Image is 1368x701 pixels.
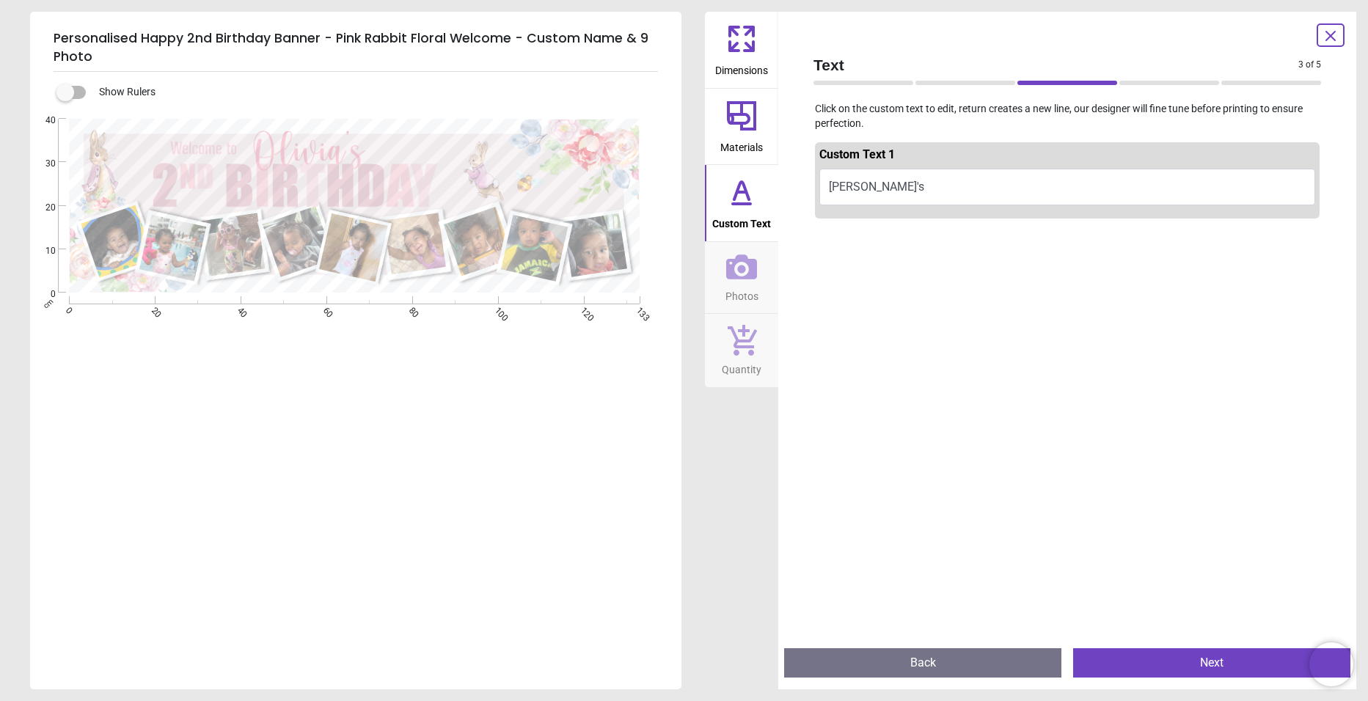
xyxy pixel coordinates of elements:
button: Photos [705,242,778,314]
span: 40 [28,114,56,127]
iframe: Brevo live chat [1309,642,1353,686]
span: Custom Text [712,210,771,232]
button: Quantity [705,314,778,387]
p: Click on the custom text to edit, return creates a new line, our designer will fine tune before p... [802,102,1333,131]
div: Show Rulers [65,84,681,101]
button: Materials [705,89,778,165]
span: Photos [725,282,758,304]
span: Dimensions [715,56,768,78]
span: Quantity [722,356,761,378]
span: Materials [720,133,763,155]
span: Custom Text 1 [819,147,895,161]
span: 20 [28,202,56,214]
button: Next [1073,648,1350,678]
button: Custom Text [705,165,778,241]
span: 10 [28,245,56,257]
span: 0 [28,288,56,301]
span: Text [813,54,1298,76]
button: [PERSON_NAME]'s [819,169,1315,205]
button: Back [784,648,1061,678]
h5: Personalised Happy 2nd Birthday Banner - Pink Rabbit Floral Welcome - Custom Name & 9 Photo [54,23,658,72]
span: 30 [28,158,56,170]
span: 3 of 5 [1298,59,1321,71]
button: Dimensions [705,12,778,88]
